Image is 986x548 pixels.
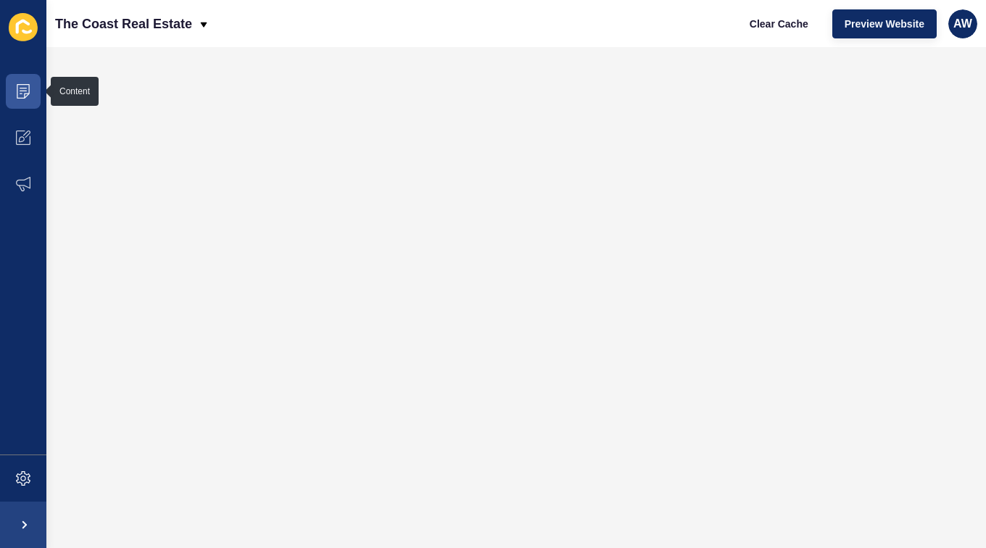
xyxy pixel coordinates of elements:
[750,17,808,31] span: Clear Cache
[55,6,192,42] p: The Coast Real Estate
[59,86,90,97] div: Content
[845,17,924,31] span: Preview Website
[737,9,821,38] button: Clear Cache
[953,17,972,31] span: AW
[832,9,937,38] button: Preview Website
